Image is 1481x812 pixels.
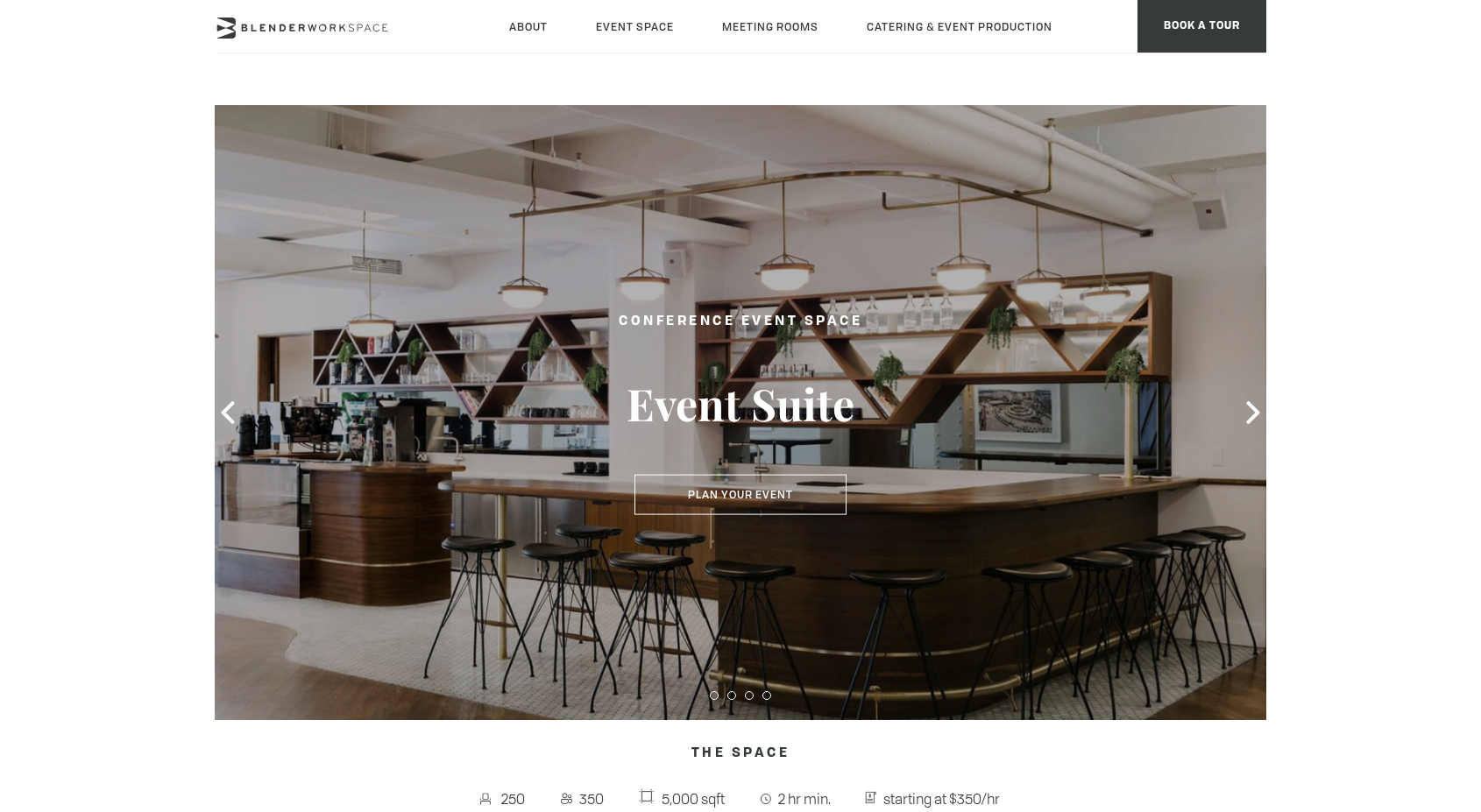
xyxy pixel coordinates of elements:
h4: The Space [215,738,1266,771]
h2: Conference Event Space [539,311,942,333]
button: Plan Your Event [634,475,847,515]
h3: Event Suite [539,377,942,431]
